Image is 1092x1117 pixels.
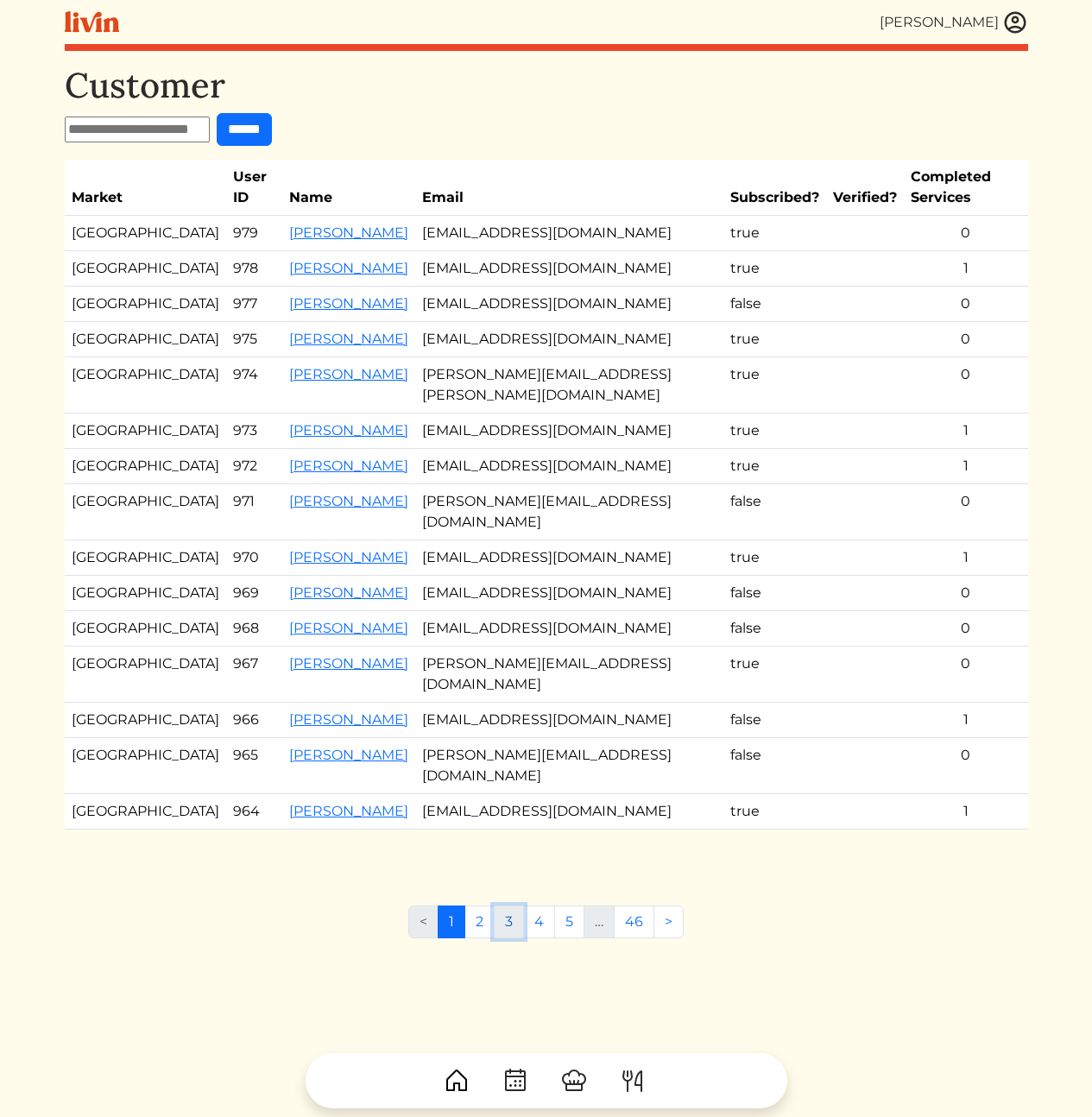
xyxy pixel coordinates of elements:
td: 977 [226,287,283,322]
td: true [723,794,826,830]
h1: Customer [65,65,1028,106]
td: true [723,357,826,413]
td: [GEOGRAPHIC_DATA] [65,484,226,540]
img: House-9bf13187bcbb5817f509fe5e7408150f90897510c4275e13d0d5fca38e0b5951.svg [443,1067,470,1095]
td: 967 [226,647,283,703]
td: true [723,647,826,703]
a: 3 [494,906,524,938]
td: [EMAIL_ADDRESS][DOMAIN_NAME] [415,449,723,484]
td: false [723,287,826,322]
th: Name [282,160,415,216]
td: [GEOGRAPHIC_DATA] [65,322,226,357]
td: true [723,322,826,357]
td: [GEOGRAPHIC_DATA] [65,611,226,647]
a: [PERSON_NAME] [289,549,408,565]
a: Next [653,906,684,938]
td: false [723,738,826,794]
a: [PERSON_NAME] [289,747,408,763]
td: [GEOGRAPHIC_DATA] [65,216,226,251]
td: [EMAIL_ADDRESS][DOMAIN_NAME] [415,703,723,738]
a: [PERSON_NAME] [289,295,408,312]
td: [EMAIL_ADDRESS][DOMAIN_NAME] [415,322,723,357]
td: [EMAIL_ADDRESS][DOMAIN_NAME] [415,611,723,647]
td: [PERSON_NAME][EMAIL_ADDRESS][DOMAIN_NAME] [415,738,723,794]
td: [PERSON_NAME][EMAIL_ADDRESS][DOMAIN_NAME] [415,484,723,540]
td: [GEOGRAPHIC_DATA] [65,287,226,322]
td: 973 [226,413,283,449]
td: 0 [904,576,1027,611]
a: [PERSON_NAME] [289,620,408,636]
a: [PERSON_NAME] [289,224,408,241]
td: [GEOGRAPHIC_DATA] [65,357,226,413]
td: 966 [226,703,283,738]
td: 1 [904,703,1027,738]
td: 0 [904,287,1027,322]
td: 0 [904,322,1027,357]
td: [GEOGRAPHIC_DATA] [65,576,226,611]
td: [PERSON_NAME][EMAIL_ADDRESS][DOMAIN_NAME] [415,647,723,703]
th: Completed Services [904,160,1027,216]
td: 1 [904,251,1027,287]
a: [PERSON_NAME] [289,803,408,819]
a: [PERSON_NAME] [289,458,408,474]
td: [EMAIL_ADDRESS][DOMAIN_NAME] [415,540,723,576]
nav: Pages [408,906,684,952]
th: Email [415,160,723,216]
td: [PERSON_NAME][EMAIL_ADDRESS][PERSON_NAME][DOMAIN_NAME] [415,357,723,413]
td: [EMAIL_ADDRESS][DOMAIN_NAME] [415,251,723,287]
a: [PERSON_NAME] [289,331,408,347]
td: true [723,449,826,484]
td: [GEOGRAPHIC_DATA] [65,449,226,484]
td: [EMAIL_ADDRESS][DOMAIN_NAME] [415,576,723,611]
td: false [723,484,826,540]
img: CalendarDots-5bcf9d9080389f2a281d69619e1c85352834be518fbc73d9501aef674afc0d57.svg [502,1067,529,1095]
a: 1 [438,906,465,938]
a: [PERSON_NAME] [289,711,408,728]
td: 975 [226,322,283,357]
td: false [723,611,826,647]
td: 974 [226,357,283,413]
td: 0 [904,647,1027,703]
td: [GEOGRAPHIC_DATA] [65,647,226,703]
td: 1 [904,540,1027,576]
td: [EMAIL_ADDRESS][DOMAIN_NAME] [415,413,723,449]
td: 969 [226,576,283,611]
td: true [723,251,826,287]
td: 1 [904,449,1027,484]
td: 971 [226,484,283,540]
td: false [723,703,826,738]
a: [PERSON_NAME] [289,366,408,382]
td: [EMAIL_ADDRESS][DOMAIN_NAME] [415,216,723,251]
td: [GEOGRAPHIC_DATA] [65,703,226,738]
td: 0 [904,484,1027,540]
td: [EMAIL_ADDRESS][DOMAIN_NAME] [415,287,723,322]
td: 970 [226,540,283,576]
a: 4 [523,906,555,938]
td: true [723,540,826,576]
th: Verified? [826,160,904,216]
a: [PERSON_NAME] [289,584,408,601]
td: true [723,216,826,251]
th: Subscribed? [723,160,826,216]
td: 1 [904,794,1027,830]
td: 968 [226,611,283,647]
td: 0 [904,611,1027,647]
a: [PERSON_NAME] [289,655,408,672]
td: 0 [904,216,1027,251]
img: ForkKnife-55491504ffdb50bab0c1e09e7649658475375261d09fd45db06cec23bce548bf.svg [619,1067,647,1095]
td: 964 [226,794,283,830]
td: false [723,576,826,611]
td: 972 [226,449,283,484]
img: user_account-e6e16d2ec92f44fc35f99ef0dc9cddf60790bfa021a6ecb1c896eb5d2907b31c.svg [1002,9,1028,35]
div: [PERSON_NAME] [880,12,999,33]
td: 978 [226,251,283,287]
td: [GEOGRAPHIC_DATA] [65,540,226,576]
a: [PERSON_NAME] [289,422,408,439]
a: [PERSON_NAME] [289,260,408,276]
td: 0 [904,738,1027,794]
a: 46 [614,906,654,938]
img: ChefHat-a374fb509e4f37eb0702ca99f5f64f3b6956810f32a249b33092029f8484b388.svg [560,1067,588,1095]
td: [GEOGRAPHIC_DATA] [65,794,226,830]
td: [GEOGRAPHIC_DATA] [65,413,226,449]
td: 0 [904,357,1027,413]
